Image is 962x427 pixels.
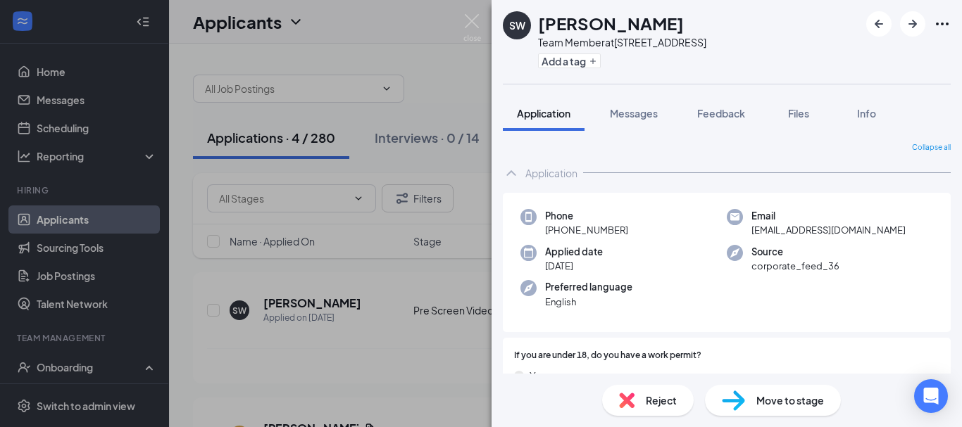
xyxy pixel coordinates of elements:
[503,165,520,181] svg: ChevronUp
[914,379,948,413] div: Open Intercom Messenger
[545,209,628,223] span: Phone
[756,393,824,408] span: Move to stage
[545,280,632,294] span: Preferred language
[866,11,892,37] button: ArrowLeftNew
[545,259,603,273] span: [DATE]
[517,107,570,120] span: Application
[538,53,601,68] button: PlusAdd a tag
[751,223,906,237] span: [EMAIL_ADDRESS][DOMAIN_NAME]
[870,15,887,32] svg: ArrowLeftNew
[900,11,925,37] button: ArrowRight
[514,349,701,362] span: If you are under 18, do you have a work permit?
[530,368,546,383] span: Yes
[751,245,839,259] span: Source
[589,57,597,65] svg: Plus
[538,35,706,49] div: Team Member at [STREET_ADDRESS]
[545,223,628,237] span: [PHONE_NUMBER]
[697,107,745,120] span: Feedback
[934,15,951,32] svg: Ellipses
[788,107,809,120] span: Files
[545,295,632,309] span: English
[751,209,906,223] span: Email
[857,107,876,120] span: Info
[525,166,577,180] div: Application
[509,18,525,32] div: SW
[610,107,658,120] span: Messages
[751,259,839,273] span: corporate_feed_36
[904,15,921,32] svg: ArrowRight
[545,245,603,259] span: Applied date
[646,393,677,408] span: Reject
[538,11,684,35] h1: [PERSON_NAME]
[912,142,951,153] span: Collapse all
